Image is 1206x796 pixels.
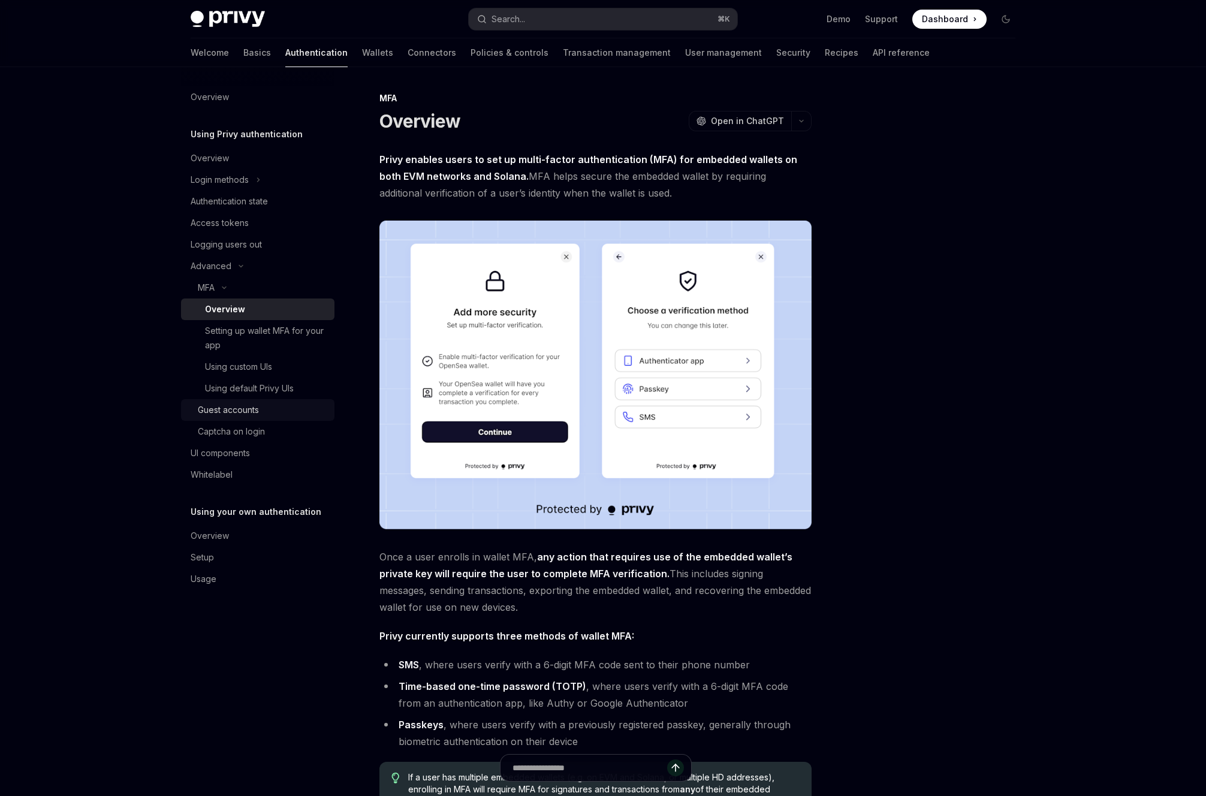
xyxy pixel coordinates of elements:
a: Overview [181,298,334,320]
a: Support [865,13,898,25]
a: Using custom UIs [181,356,334,378]
div: Authentication state [191,194,268,209]
a: Access tokens [181,212,334,234]
a: Setup [181,547,334,568]
a: User management [685,38,762,67]
div: Using custom UIs [205,360,272,374]
div: Overview [191,90,229,104]
a: Connectors [408,38,456,67]
a: Setting up wallet MFA for your app [181,320,334,356]
div: Whitelabel [191,468,233,482]
button: Login methods [181,169,334,191]
div: Usage [191,572,216,586]
span: Open in ChatGPT [711,115,784,127]
div: Logging users out [191,237,262,252]
h5: Using Privy authentication [191,127,303,141]
a: Authentication [285,38,348,67]
button: Open in ChatGPT [689,111,791,131]
img: images/MFA.png [379,221,812,529]
a: Captcha on login [181,421,334,442]
div: MFA [379,92,812,104]
li: , where users verify with a 6-digit MFA code from an authentication app, like Authy or Google Aut... [379,678,812,711]
img: dark logo [191,11,265,28]
a: Authentication state [181,191,334,212]
div: Setting up wallet MFA for your app [205,324,327,352]
strong: any action that requires use of the embedded wallet’s private key will require the user to comple... [379,551,792,580]
div: MFA [198,281,215,295]
div: Overview [191,529,229,543]
a: Overview [181,525,334,547]
h1: Overview [379,110,460,132]
span: Once a user enrolls in wallet MFA, This includes signing messages, sending transactions, exportin... [379,548,812,616]
a: Welcome [191,38,229,67]
a: Usage [181,568,334,590]
a: Recipes [825,38,858,67]
div: UI components [191,446,250,460]
a: API reference [873,38,930,67]
a: Overview [181,86,334,108]
a: Dashboard [912,10,987,29]
a: Transaction management [563,38,671,67]
strong: Passkeys [399,719,444,731]
div: Using default Privy UIs [205,381,294,396]
div: Overview [191,151,229,165]
div: Overview [205,302,245,316]
a: Policies & controls [471,38,548,67]
div: Access tokens [191,216,249,230]
div: Advanced [191,259,231,273]
strong: Privy currently supports three methods of wallet MFA: [379,630,634,642]
button: Send message [667,759,684,776]
a: Whitelabel [181,464,334,486]
div: Search... [492,12,525,26]
li: , where users verify with a 6-digit MFA code sent to their phone number [379,656,812,673]
button: Search...⌘K [469,8,737,30]
a: Security [776,38,810,67]
a: Basics [243,38,271,67]
a: Logging users out [181,234,334,255]
strong: Privy enables users to set up multi-factor authentication (MFA) for embedded wallets on both EVM ... [379,153,797,182]
strong: SMS [399,659,419,671]
a: Using default Privy UIs [181,378,334,399]
li: , where users verify with a previously registered passkey, generally through biometric authentica... [379,716,812,750]
div: Captcha on login [198,424,265,439]
input: Ask a question... [512,755,667,781]
span: Dashboard [922,13,968,25]
a: Wallets [362,38,393,67]
button: MFA [181,277,334,298]
div: Login methods [191,173,249,187]
button: Advanced [181,255,334,277]
span: MFA helps secure the embedded wallet by requiring additional verification of a user’s identity wh... [379,151,812,201]
span: ⌘ K [717,14,730,24]
button: Toggle dark mode [996,10,1015,29]
a: Demo [827,13,851,25]
h5: Using your own authentication [191,505,321,519]
strong: Time-based one-time password (TOTP) [399,680,586,692]
div: Setup [191,550,214,565]
div: Guest accounts [198,403,259,417]
a: Guest accounts [181,399,334,421]
a: Overview [181,147,334,169]
a: UI components [181,442,334,464]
